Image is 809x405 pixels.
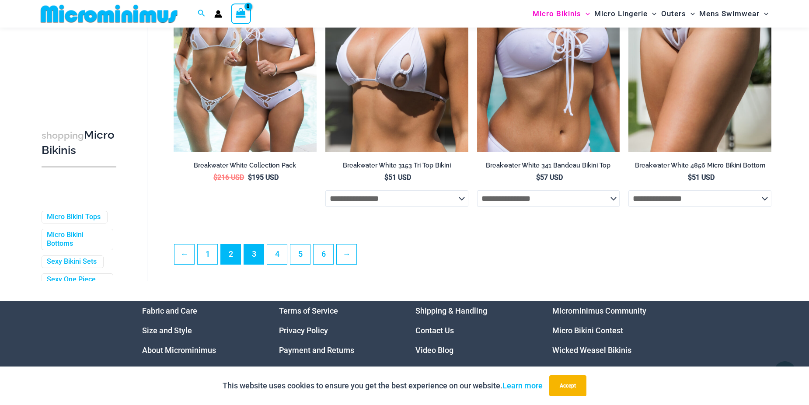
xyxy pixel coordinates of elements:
nav: Menu [552,301,667,360]
span: Page 2 [221,244,241,264]
nav: Menu [142,301,257,360]
span: $ [248,173,252,182]
nav: Site Navigation [529,1,772,26]
nav: Product Pagination [174,244,771,269]
bdi: 216 USD [213,173,244,182]
a: Sexy One Piece Monokinis [47,275,106,293]
h2: Breakwater White 3153 Tri Top Bikini [325,161,468,170]
span: Menu Toggle [686,3,695,25]
span: shopping [42,130,84,141]
a: Page 4 [267,244,287,264]
a: OutersMenu ToggleMenu Toggle [659,3,697,25]
a: Video Blog [415,346,453,355]
span: $ [688,173,692,182]
span: $ [536,173,540,182]
a: Sexy Bikini Sets [47,257,97,266]
a: Breakwater White 3153 Tri Top Bikini [325,161,468,173]
a: Breakwater White Collection Pack [174,161,317,173]
a: Micro Bikini Bottoms [47,230,106,249]
nav: Menu [415,301,530,360]
a: Search icon link [198,8,206,19]
a: Contact Us [415,326,454,335]
h2: Breakwater White 341 Bandeau Bikini Top [477,161,620,170]
a: View Shopping Cart, empty [231,3,251,24]
h2: Breakwater White Collection Pack [174,161,317,170]
a: Shipping & Handling [415,306,487,315]
a: ← [174,244,194,264]
span: $ [213,173,217,182]
nav: Menu [279,301,394,360]
span: Menu Toggle [581,3,590,25]
a: Microminimus Community [552,306,646,315]
a: Size and Style [142,326,192,335]
aside: Footer Widget 4 [552,301,667,360]
aside: Footer Widget 1 [142,301,257,360]
a: Micro LingerieMenu ToggleMenu Toggle [592,3,659,25]
span: Menu Toggle [648,3,656,25]
a: Micro Bikini Tops [47,213,101,222]
a: Micro Bikini Contest [552,326,623,335]
a: Page 5 [290,244,310,264]
span: Micro Bikinis [533,3,581,25]
span: Menu Toggle [760,3,768,25]
a: Breakwater White 341 Bandeau Bikini Top [477,161,620,173]
a: Breakwater White 4856 Micro Bikini Bottom [628,161,771,173]
a: Payment and Returns [279,346,354,355]
aside: Footer Widget 2 [279,301,394,360]
a: Page 6 [314,244,333,264]
button: Accept [549,375,586,396]
a: Account icon link [214,10,222,18]
aside: Footer Widget 3 [415,301,530,360]
a: Micro BikinisMenu ToggleMenu Toggle [530,3,592,25]
bdi: 195 USD [248,173,279,182]
a: Mens SwimwearMenu ToggleMenu Toggle [697,3,771,25]
bdi: 51 USD [688,173,715,182]
h3: Micro Bikinis [42,128,116,158]
span: Mens Swimwear [699,3,760,25]
a: Learn more [502,381,543,390]
bdi: 51 USD [384,173,411,182]
a: Terms of Service [279,306,338,315]
h2: Breakwater White 4856 Micro Bikini Bottom [628,161,771,170]
a: Page 1 [198,244,217,264]
bdi: 57 USD [536,173,563,182]
p: This website uses cookies to ensure you get the best experience on our website. [223,379,543,392]
span: Outers [661,3,686,25]
a: About Microminimus [142,346,216,355]
img: MM SHOP LOGO FLAT [37,4,181,24]
a: Fabric and Care [142,306,197,315]
a: Privacy Policy [279,326,328,335]
span: Micro Lingerie [594,3,648,25]
a: Page 3 [244,244,264,264]
a: → [337,244,356,264]
a: Wicked Weasel Bikinis [552,346,631,355]
span: $ [384,173,388,182]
